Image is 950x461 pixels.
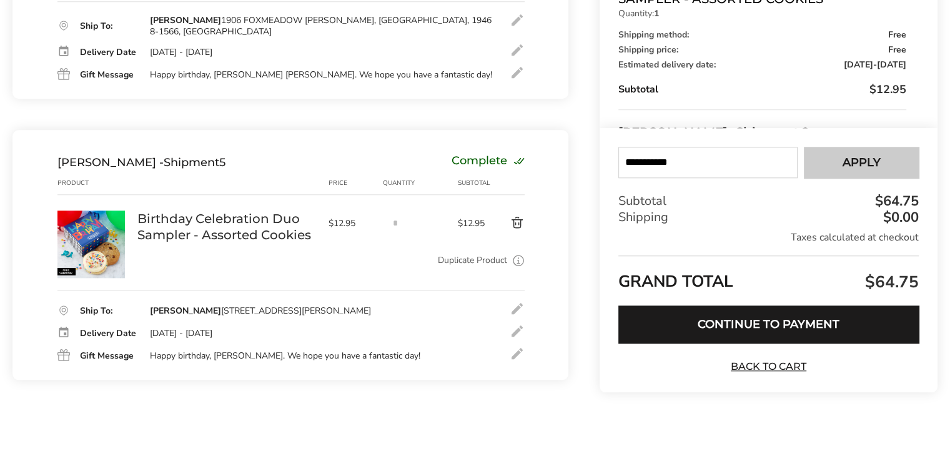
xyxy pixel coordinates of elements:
[150,15,496,37] div: 1906 FOXMEADOW [PERSON_NAME], [GEOGRAPHIC_DATA], 19468-1566, [GEOGRAPHIC_DATA]
[877,59,906,71] span: [DATE]
[80,22,137,31] div: Ship To:
[57,178,137,188] div: Product
[438,254,507,267] a: Duplicate Product
[888,31,906,39] span: Free
[150,69,492,81] div: Happy birthday, [PERSON_NAME] [PERSON_NAME]. We hope you have a fantastic day!
[872,195,919,209] div: $64.75
[488,216,525,230] button: Delete product
[618,122,906,143] div: Shipment 2
[844,61,906,69] span: -
[618,82,906,97] div: Subtotal
[57,156,225,169] div: Shipment
[219,156,225,169] span: 5
[150,328,212,339] div: [DATE] - [DATE]
[618,9,906,18] p: Quantity:
[618,61,906,69] div: Estimated delivery date:
[80,329,137,338] div: Delivery Date
[458,178,488,188] div: Subtotal
[618,46,906,54] div: Shipping price:
[869,82,906,97] span: $12.95
[57,211,125,278] img: Birthday Celebration Duo Sampler - Assorted Cookies
[654,7,659,19] strong: 1
[725,360,813,374] a: Back to Cart
[618,256,919,297] div: GRAND TOTAL
[843,157,881,169] span: Apply
[150,305,371,317] div: [STREET_ADDRESS][PERSON_NAME]
[458,217,488,229] span: $12.95
[888,46,906,54] span: Free
[150,47,212,58] div: [DATE] - [DATE]
[80,352,137,360] div: Gift Message
[618,125,736,140] span: [PERSON_NAME] -
[383,178,458,188] div: Quantity
[137,211,316,243] a: Birthday Celebration Duo Sampler - Assorted Cookies
[329,178,383,188] div: Price
[618,210,919,226] div: Shipping
[618,31,906,39] div: Shipping method:
[618,231,919,245] div: Taxes calculated at checkout
[80,48,137,57] div: Delivery Date
[383,211,408,235] input: Quantity input
[57,210,125,222] a: Birthday Celebration Duo Sampler - Assorted Cookies
[150,305,221,317] strong: [PERSON_NAME]
[150,14,221,26] strong: [PERSON_NAME]
[150,350,420,362] div: Happy birthday, [PERSON_NAME]. We hope you have a fantastic day!
[452,156,525,169] div: Complete
[329,217,377,229] span: $12.95
[804,147,919,179] button: Apply
[57,156,164,169] span: [PERSON_NAME] -
[618,194,919,210] div: Subtotal
[80,307,137,315] div: Ship To:
[618,305,919,343] button: Continue to Payment
[880,211,919,225] div: $0.00
[844,59,873,71] span: [DATE]
[862,271,919,293] span: $64.75
[80,71,137,79] div: Gift Message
